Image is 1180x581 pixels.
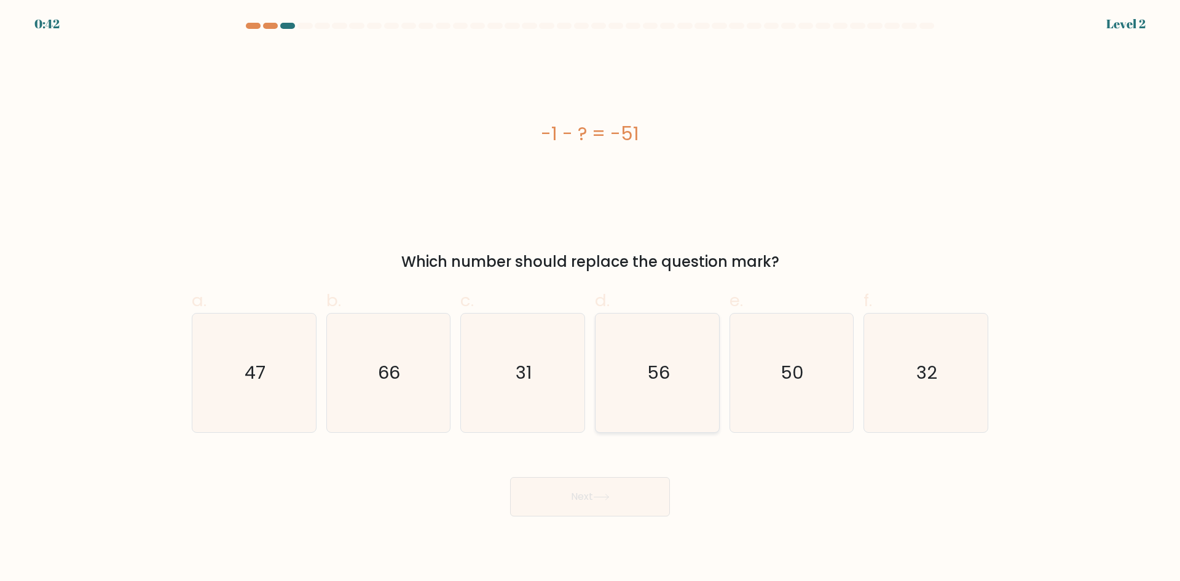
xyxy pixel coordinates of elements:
text: 66 [379,360,401,385]
text: 31 [516,360,532,385]
text: 47 [245,360,265,385]
button: Next [510,477,670,516]
div: Level 2 [1106,15,1146,33]
div: -1 - ? = -51 [192,120,988,148]
span: a. [192,288,206,312]
div: Which number should replace the question mark? [199,251,981,273]
span: d. [595,288,610,312]
div: 0:42 [34,15,60,33]
span: c. [460,288,474,312]
text: 32 [917,360,938,385]
span: e. [730,288,743,312]
text: 56 [647,360,670,385]
span: b. [326,288,341,312]
text: 50 [781,360,804,385]
span: f. [863,288,872,312]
